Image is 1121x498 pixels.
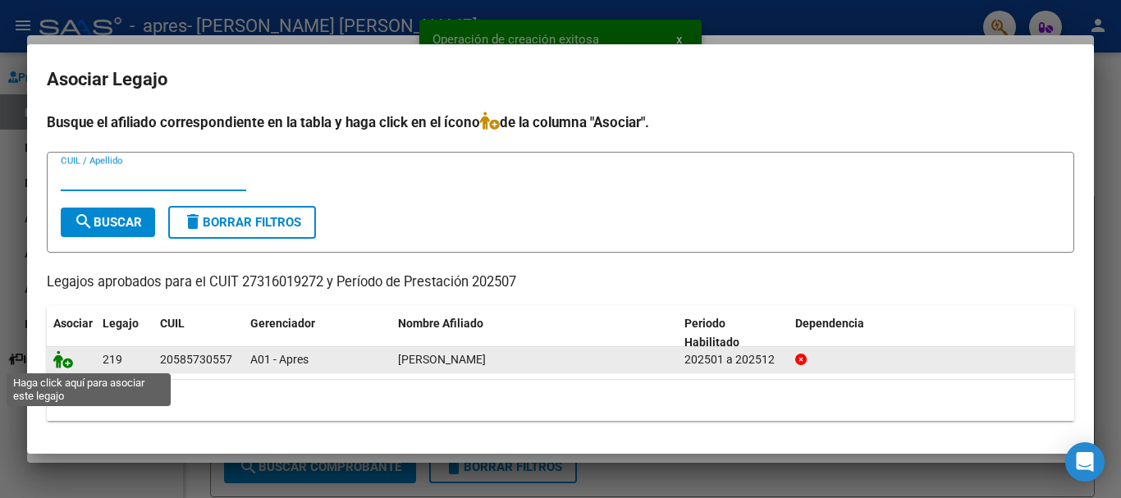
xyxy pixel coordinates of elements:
[61,208,155,237] button: Buscar
[684,317,739,349] span: Periodo Habilitado
[398,317,483,330] span: Nombre Afiliado
[47,306,96,360] datatable-header-cell: Asociar
[47,272,1074,293] p: Legajos aprobados para el CUIT 27316019272 y Período de Prestación 202507
[47,380,1074,421] div: 1 registros
[1065,442,1105,482] div: Open Intercom Messenger
[74,212,94,231] mat-icon: search
[103,353,122,366] span: 219
[250,353,309,366] span: A01 - Apres
[47,64,1074,95] h2: Asociar Legajo
[74,215,142,230] span: Buscar
[47,112,1074,133] h4: Busque el afiliado correspondiente en la tabla y haga click en el ícono de la columna "Asociar".
[391,306,678,360] datatable-header-cell: Nombre Afiliado
[160,350,232,369] div: 20585730557
[153,306,244,360] datatable-header-cell: CUIL
[183,215,301,230] span: Borrar Filtros
[250,317,315,330] span: Gerenciador
[795,317,864,330] span: Dependencia
[678,306,789,360] datatable-header-cell: Periodo Habilitado
[789,306,1075,360] datatable-header-cell: Dependencia
[103,317,139,330] span: Legajo
[684,350,782,369] div: 202501 a 202512
[96,306,153,360] datatable-header-cell: Legajo
[168,206,316,239] button: Borrar Filtros
[398,353,486,366] span: MAZZINI RAFAEL DONATELLO
[53,317,93,330] span: Asociar
[183,212,203,231] mat-icon: delete
[160,317,185,330] span: CUIL
[244,306,391,360] datatable-header-cell: Gerenciador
